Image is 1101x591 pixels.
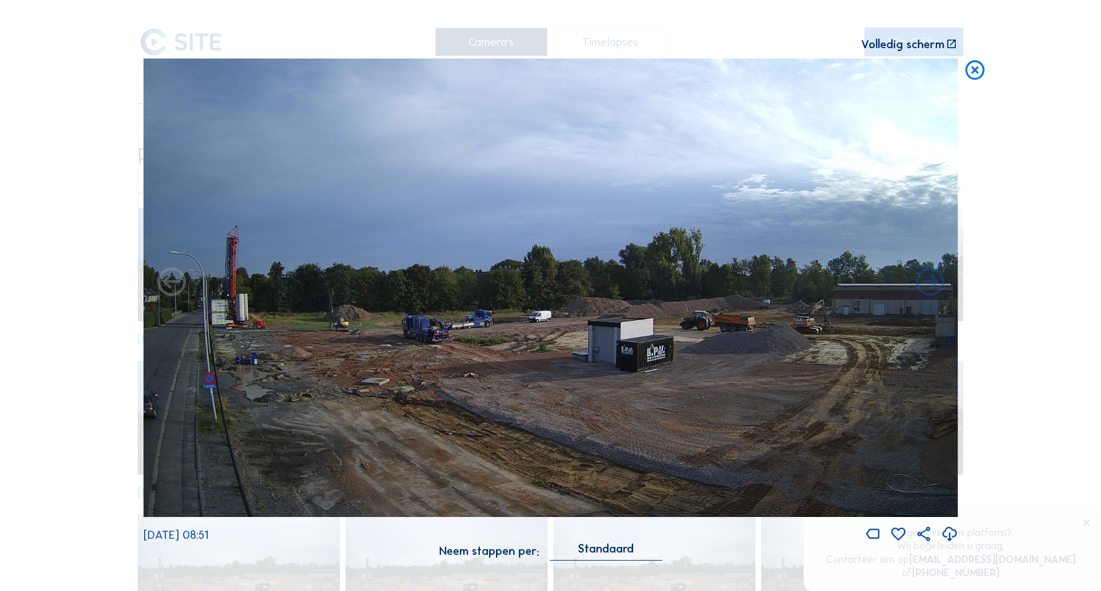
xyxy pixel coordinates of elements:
span: [DATE] 08:51 [144,528,208,542]
i: Back [913,266,947,300]
div: Standaard [550,543,662,560]
div: Volledig scherm [861,38,944,50]
img: Image [144,59,958,516]
div: Neem stappen per: [439,545,539,557]
i: Forward [154,266,189,300]
div: Standaard [578,543,634,554]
